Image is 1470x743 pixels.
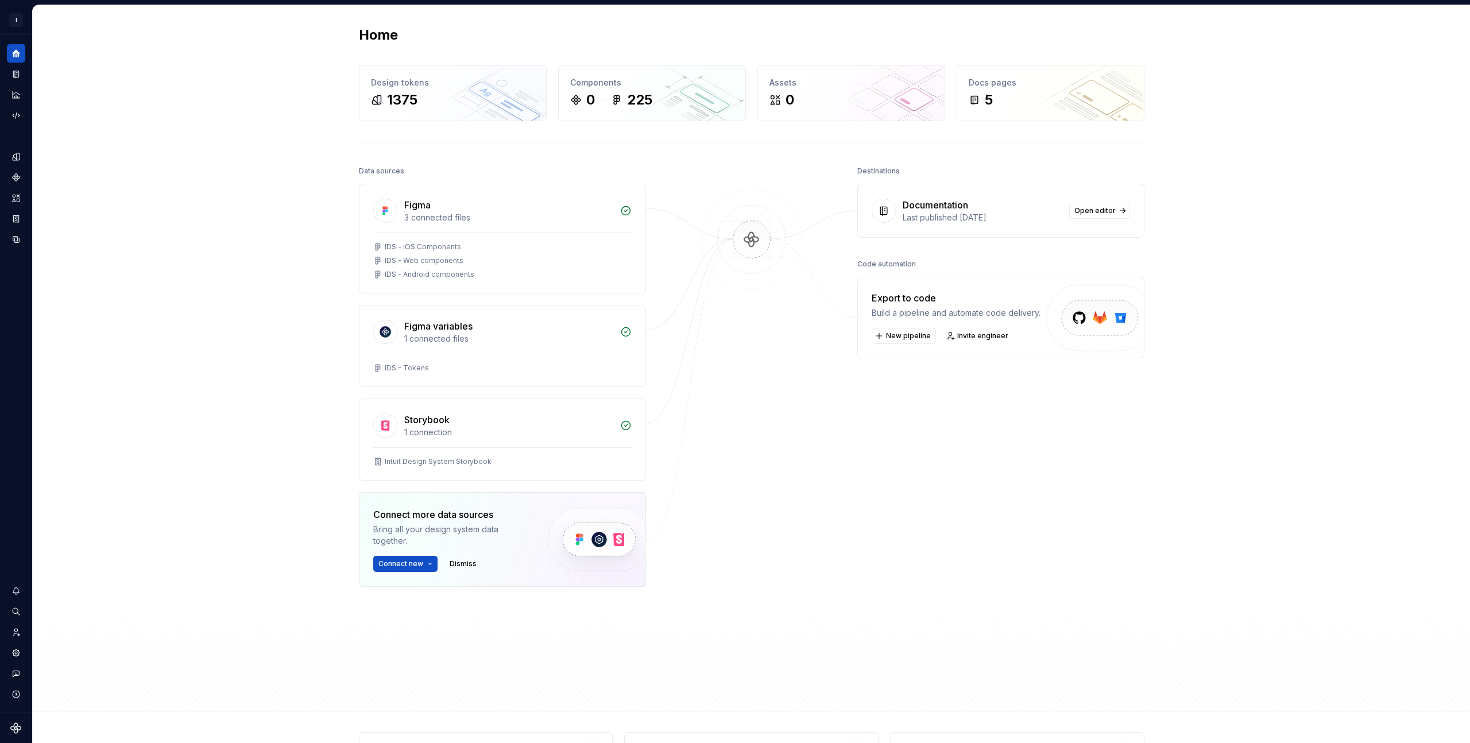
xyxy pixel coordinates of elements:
[450,559,477,568] span: Dismiss
[7,189,25,207] a: Assets
[786,91,794,109] div: 0
[903,212,1062,223] div: Last published [DATE]
[359,398,646,481] a: Storybook1 connectionIntuit Design System Storybook
[359,26,398,44] h2: Home
[9,13,23,27] div: I
[7,664,25,683] button: Contact support
[7,230,25,249] a: Data sources
[387,91,417,109] div: 1375
[7,623,25,641] a: Invite team
[985,91,993,109] div: 5
[1074,206,1116,215] span: Open editor
[385,363,429,373] div: IDS - Tokens
[7,65,25,83] a: Documentation
[7,210,25,228] a: Storybook stories
[558,65,746,121] a: Components0225
[627,91,652,109] div: 225
[378,559,423,568] span: Connect new
[903,198,968,212] div: Documentation
[886,331,931,340] span: New pipeline
[872,307,1040,319] div: Build a pipeline and automate code delivery.
[769,77,933,88] div: Assets
[957,65,1144,121] a: Docs pages5
[757,65,945,121] a: Assets0
[404,319,473,333] div: Figma variables
[7,148,25,166] a: Design tokens
[943,328,1013,344] a: Invite engineer
[7,168,25,187] a: Components
[872,291,1040,305] div: Export to code
[404,333,613,345] div: 1 connected files
[359,163,404,179] div: Data sources
[586,91,595,109] div: 0
[7,106,25,125] a: Code automation
[385,242,461,251] div: IDS - iOS Components
[2,7,30,32] button: I
[373,508,528,521] div: Connect more data sources
[7,582,25,600] button: Notifications
[872,328,936,344] button: New pipeline
[385,270,474,279] div: IDS - Android components
[385,256,463,265] div: IDS - Web components
[10,722,22,734] svg: Supernova Logo
[385,457,492,466] div: Intuit Design System Storybook
[857,256,916,272] div: Code automation
[404,212,613,223] div: 3 connected files
[7,44,25,63] a: Home
[444,556,482,572] button: Dismiss
[371,77,535,88] div: Design tokens
[404,198,431,212] div: Figma
[373,556,438,572] button: Connect new
[7,602,25,621] button: Search ⌘K
[404,413,450,427] div: Storybook
[359,184,646,293] a: Figma3 connected filesIDS - iOS ComponentsIDS - Web componentsIDS - Android components
[359,305,646,387] a: Figma variables1 connected filesIDS - Tokens
[404,427,613,438] div: 1 connection
[570,77,734,88] div: Components
[957,331,1008,340] span: Invite engineer
[969,77,1132,88] div: Docs pages
[7,86,25,104] a: Analytics
[7,644,25,662] a: Settings
[373,524,528,547] div: Bring all your design system data together.
[359,65,547,121] a: Design tokens1375
[1069,203,1130,219] a: Open editor
[857,163,900,179] div: Destinations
